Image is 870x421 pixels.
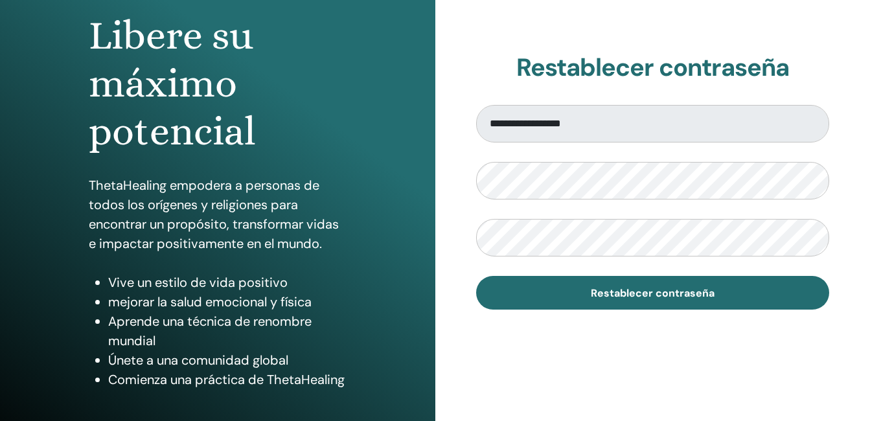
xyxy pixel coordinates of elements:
[89,176,347,253] p: ThetaHealing empodera a personas de todos los orígenes y religiones para encontrar un propósito, ...
[108,292,347,312] li: mejorar la salud emocional y física
[591,286,715,300] span: Restablecer contraseña
[108,312,347,350] li: Aprende una técnica de renombre mundial
[476,276,830,310] button: Restablecer contraseña
[476,53,830,83] h2: Restablecer contraseña
[89,12,347,156] h1: Libere su máximo potencial
[108,350,347,370] li: Únete a una comunidad global
[108,370,347,389] li: Comienza una práctica de ThetaHealing
[108,273,347,292] li: Vive un estilo de vida positivo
